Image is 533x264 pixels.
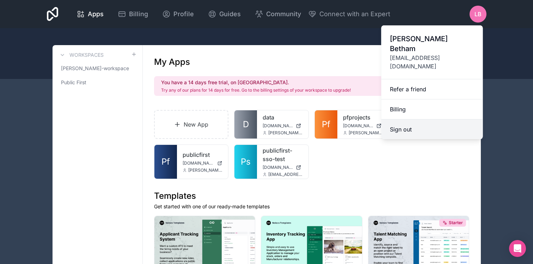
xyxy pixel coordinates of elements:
[263,165,303,170] a: [DOMAIN_NAME]
[58,62,137,75] a: [PERSON_NAME]-workspace
[263,123,293,129] span: [DOMAIN_NAME]
[249,6,307,22] a: Community
[449,220,463,226] span: Starter
[161,87,351,93] p: Try any of our plans for 14 days for free. Go to the billing settings of your workspace to upgrade!
[263,146,303,163] a: publicfirst-sso-test
[154,203,470,210] p: Get started with one of our ready-made templates
[319,9,390,19] span: Connect with an Expert
[69,51,104,59] h3: Workspaces
[381,79,483,99] a: Refer a friend
[381,119,483,139] button: Sign out
[263,113,303,122] a: data
[322,119,330,130] span: Pf
[390,34,474,54] span: [PERSON_NAME] Betham
[268,172,303,177] span: [EMAIL_ADDRESS][DOMAIN_NAME]
[183,160,215,166] span: [DOMAIN_NAME]
[474,10,482,18] span: LB
[58,51,104,59] a: Workspaces
[154,56,190,68] h1: My Apps
[263,123,303,129] a: [DOMAIN_NAME]
[154,190,470,202] h1: Templates
[343,113,383,122] a: pfprojects
[58,76,137,89] a: Public First
[61,65,129,72] span: [PERSON_NAME]-workspace
[315,110,337,139] a: Pf
[112,6,154,22] a: Billing
[173,9,194,19] span: Profile
[241,156,251,167] span: Ps
[183,151,223,159] a: publicfirst
[61,79,86,86] span: Public First
[343,123,373,129] span: [DOMAIN_NAME]
[349,130,383,136] span: [PERSON_NAME][EMAIL_ADDRESS][DOMAIN_NAME]
[161,79,351,86] h2: You have a 14 days free trial, on [GEOGRAPHIC_DATA].
[161,156,170,167] span: Pf
[219,9,241,19] span: Guides
[154,145,177,179] a: Pf
[343,123,383,129] a: [DOMAIN_NAME]
[154,110,229,139] a: New App
[234,110,257,139] a: D
[188,167,223,173] span: [PERSON_NAME][EMAIL_ADDRESS][DOMAIN_NAME]
[509,240,526,257] div: Open Intercom Messenger
[308,9,390,19] button: Connect with an Expert
[234,145,257,179] a: Ps
[266,9,301,19] span: Community
[157,6,200,22] a: Profile
[381,99,483,119] a: Billing
[263,165,293,170] span: [DOMAIN_NAME]
[268,130,303,136] span: [PERSON_NAME][EMAIL_ADDRESS][DOMAIN_NAME]
[202,6,246,22] a: Guides
[183,160,223,166] a: [DOMAIN_NAME]
[129,9,148,19] span: Billing
[243,119,249,130] span: D
[71,6,109,22] a: Apps
[390,54,474,70] span: [EMAIL_ADDRESS][DOMAIN_NAME]
[88,9,104,19] span: Apps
